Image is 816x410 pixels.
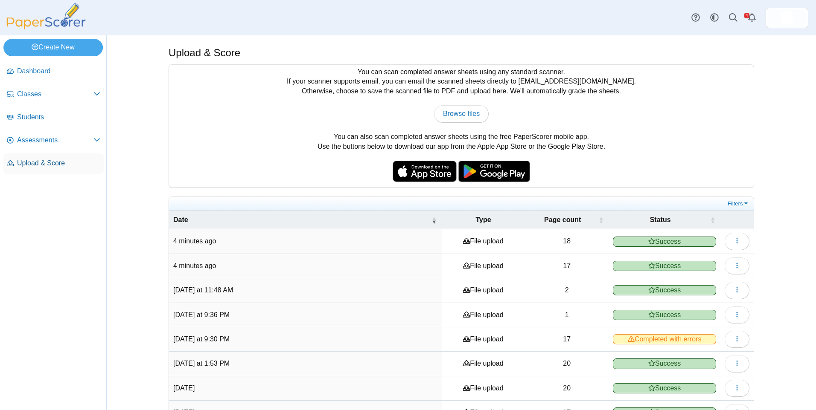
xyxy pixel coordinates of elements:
span: Date : Activate to remove sorting [431,211,437,229]
td: File upload [442,327,525,352]
a: Dashboard [3,61,104,82]
td: File upload [442,229,525,254]
img: google-play-badge.png [458,161,530,182]
span: Dashboard [17,66,100,76]
td: 20 [525,376,609,401]
td: File upload [442,303,525,327]
span: Micah Willis [780,11,794,25]
span: Page count : Activate to sort [598,211,603,229]
span: Success [613,310,716,320]
a: Alerts [743,9,761,27]
span: Success [613,383,716,393]
td: 17 [525,327,609,352]
time: Sep 10, 2025 at 11:48 AM [173,286,233,294]
a: ps.hreErqNOxSkiDGg1 [766,8,808,28]
span: Success [613,285,716,295]
span: Date [173,216,188,223]
span: Completed with errors [613,334,716,344]
img: apple-store-badge.svg [393,161,457,182]
a: Upload & Score [3,153,104,174]
div: You can scan completed answer sheets using any standard scanner. If your scanner supports email, ... [169,65,754,188]
td: 1 [525,303,609,327]
time: Sep 11, 2025 at 3:13 PM [173,237,216,245]
td: 17 [525,254,609,278]
img: PaperScorer [3,3,89,29]
td: 18 [525,229,609,254]
span: Page count [544,216,581,223]
td: File upload [442,352,525,376]
a: Filters [726,199,752,208]
time: Sep 8, 2025 at 1:53 PM [173,360,230,367]
td: 2 [525,278,609,303]
td: File upload [442,376,525,401]
span: Success [613,237,716,247]
span: Upload & Score [17,159,100,168]
a: Browse files [434,105,489,122]
img: ps.hreErqNOxSkiDGg1 [780,11,794,25]
time: Sep 8, 2025 at 9:36 PM [173,311,230,318]
time: Sep 11, 2025 at 3:13 PM [173,262,216,269]
td: 20 [525,352,609,376]
span: Browse files [443,110,480,117]
a: Assessments [3,130,104,151]
span: Success [613,358,716,369]
span: Type [475,216,491,223]
a: PaperScorer [3,23,89,31]
span: Status : Activate to sort [710,211,715,229]
a: Create New [3,39,103,56]
time: Sep 8, 2025 at 9:30 PM [173,335,230,343]
time: Sep 4, 2025 at 4:07 PM [173,384,195,392]
h1: Upload & Score [169,46,240,60]
span: Status [650,216,671,223]
span: Classes [17,90,93,99]
span: Success [613,261,716,271]
td: File upload [442,278,525,303]
span: Assessments [17,136,93,145]
td: File upload [442,254,525,278]
a: Students [3,107,104,128]
span: Students [17,113,100,122]
a: Classes [3,84,104,105]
